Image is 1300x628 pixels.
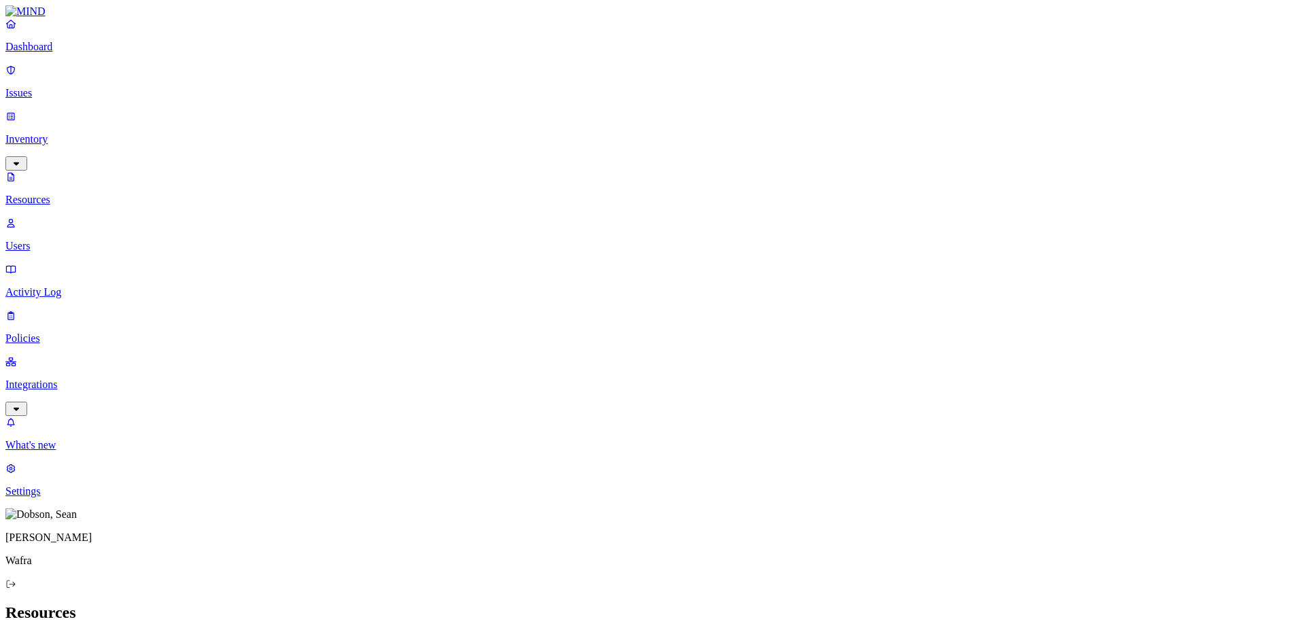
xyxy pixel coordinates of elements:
a: Activity Log [5,263,1295,298]
a: Issues [5,64,1295,99]
a: Dashboard [5,18,1295,53]
p: [PERSON_NAME] [5,531,1295,544]
p: What's new [5,439,1295,451]
p: Integrations [5,379,1295,391]
p: Activity Log [5,286,1295,298]
a: What's new [5,416,1295,451]
p: Resources [5,194,1295,206]
h2: Resources [5,604,1295,622]
p: Policies [5,332,1295,345]
p: Dashboard [5,41,1295,53]
a: Inventory [5,110,1295,169]
p: Inventory [5,133,1295,145]
img: MIND [5,5,46,18]
a: Policies [5,309,1295,345]
a: Integrations [5,355,1295,414]
p: Issues [5,87,1295,99]
a: Resources [5,171,1295,206]
a: Users [5,217,1295,252]
img: Dobson, Sean [5,508,77,521]
a: MIND [5,5,1295,18]
p: Wafra [5,555,1295,567]
p: Settings [5,485,1295,498]
a: Settings [5,462,1295,498]
p: Users [5,240,1295,252]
